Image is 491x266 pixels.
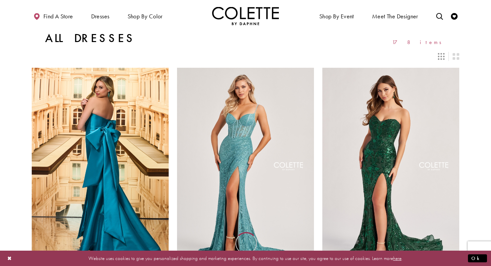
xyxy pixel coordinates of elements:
span: Shop by color [126,7,164,25]
a: Find a store [32,7,74,25]
button: Close Dialog [4,252,15,264]
h1: All Dresses [45,32,136,45]
a: Meet the designer [370,7,420,25]
span: Switch layout to 2 columns [453,53,459,60]
span: Shop By Event [318,7,356,25]
div: Layout Controls [28,49,463,64]
span: Shop By Event [319,13,354,20]
a: Check Wishlist [449,7,459,25]
span: Dresses [90,7,111,25]
img: Colette by Daphne [212,7,279,25]
span: Switch layout to 3 columns [438,53,445,60]
button: Submit Dialog [468,254,487,262]
p: Website uses cookies to give you personalized shopping and marketing experiences. By continuing t... [48,254,443,263]
span: 178 items [392,39,446,45]
span: Meet the designer [372,13,418,20]
span: Find a store [43,13,73,20]
a: Visit Home Page [212,7,279,25]
a: Toggle search [435,7,445,25]
a: here [393,255,401,261]
span: Dresses [91,13,110,20]
span: Shop by color [128,13,163,20]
